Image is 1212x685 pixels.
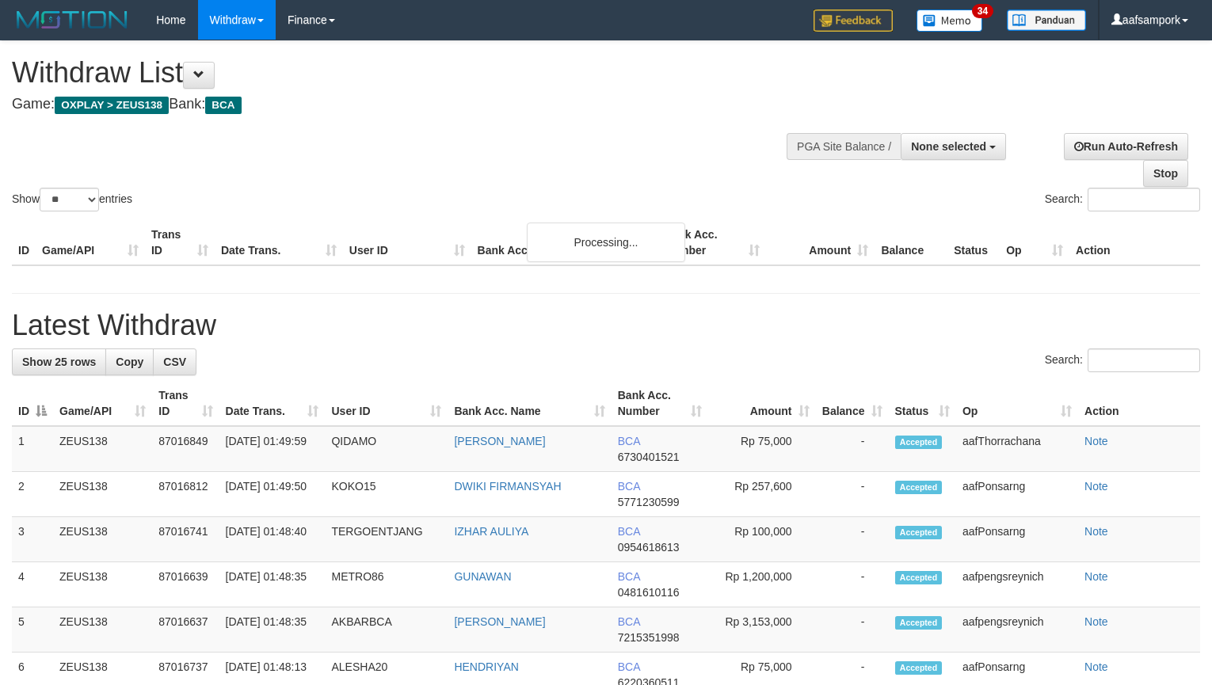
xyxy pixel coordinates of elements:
[612,381,708,426] th: Bank Acc. Number: activate to sort column ascending
[618,631,680,644] span: Copy 7215351998 to clipboard
[105,348,154,375] a: Copy
[12,381,53,426] th: ID: activate to sort column descending
[1088,188,1200,211] input: Search:
[53,517,152,562] td: ZEUS138
[972,4,993,18] span: 34
[12,607,53,653] td: 5
[947,220,1000,265] th: Status
[325,562,448,607] td: METRO86
[325,426,448,472] td: QIDAMO
[454,435,545,447] a: [PERSON_NAME]
[152,607,219,653] td: 87016637
[1000,220,1069,265] th: Op
[1143,160,1188,187] a: Stop
[618,660,640,673] span: BCA
[816,562,889,607] td: -
[618,525,640,538] span: BCA
[956,426,1078,472] td: aafThorrachana
[12,8,132,32] img: MOTION_logo.png
[152,517,219,562] td: 87016741
[325,517,448,562] td: TERGOENTJANG
[325,472,448,517] td: KOKO15
[1088,348,1200,372] input: Search:
[219,607,326,653] td: [DATE] 01:48:35
[657,220,766,265] th: Bank Acc. Number
[917,10,983,32] img: Button%20Memo.svg
[1064,133,1188,160] a: Run Auto-Refresh
[956,517,1078,562] td: aafPonsarng
[708,381,815,426] th: Amount: activate to sort column ascending
[618,570,640,583] span: BCA
[471,220,658,265] th: Bank Acc. Name
[618,586,680,599] span: Copy 0481610116 to clipboard
[618,480,640,493] span: BCA
[219,426,326,472] td: [DATE] 01:49:59
[12,426,53,472] td: 1
[901,133,1006,160] button: None selected
[875,220,947,265] th: Balance
[325,607,448,653] td: AKBARBCA
[53,472,152,517] td: ZEUS138
[889,381,956,426] th: Status: activate to sort column ascending
[956,381,1078,426] th: Op: activate to sort column ascending
[325,381,448,426] th: User ID: activate to sort column ascending
[787,133,901,160] div: PGA Site Balance /
[1084,480,1108,493] a: Note
[708,426,815,472] td: Rp 75,000
[895,526,943,539] span: Accepted
[816,517,889,562] td: -
[53,562,152,607] td: ZEUS138
[1078,381,1200,426] th: Action
[116,356,143,368] span: Copy
[814,10,893,32] img: Feedback.jpg
[895,481,943,494] span: Accepted
[766,220,875,265] th: Amount
[12,517,53,562] td: 3
[145,220,215,265] th: Trans ID
[219,381,326,426] th: Date Trans.: activate to sort column ascending
[152,426,219,472] td: 87016849
[1007,10,1086,31] img: panduan.png
[454,480,561,493] a: DWIKI FIRMANSYAH
[708,517,815,562] td: Rp 100,000
[895,436,943,449] span: Accepted
[1084,525,1108,538] a: Note
[454,660,518,673] a: HENDRIYAN
[454,615,545,628] a: [PERSON_NAME]
[448,381,611,426] th: Bank Acc. Name: activate to sort column ascending
[618,615,640,628] span: BCA
[1045,188,1200,211] label: Search:
[527,223,685,262] div: Processing...
[53,381,152,426] th: Game/API: activate to sort column ascending
[12,310,1200,341] h1: Latest Withdraw
[618,541,680,554] span: Copy 0954618613 to clipboard
[53,426,152,472] td: ZEUS138
[40,188,99,211] select: Showentries
[454,525,528,538] a: IZHAR AULIYA
[343,220,471,265] th: User ID
[219,562,326,607] td: [DATE] 01:48:35
[163,356,186,368] span: CSV
[1084,660,1108,673] a: Note
[152,472,219,517] td: 87016812
[895,616,943,630] span: Accepted
[205,97,241,114] span: BCA
[816,381,889,426] th: Balance: activate to sort column ascending
[708,562,815,607] td: Rp 1,200,000
[956,562,1078,607] td: aafpengsreynich
[708,607,815,653] td: Rp 3,153,000
[618,496,680,508] span: Copy 5771230599 to clipboard
[152,381,219,426] th: Trans ID: activate to sort column ascending
[956,472,1078,517] td: aafPonsarng
[22,356,96,368] span: Show 25 rows
[12,97,792,112] h4: Game: Bank:
[219,517,326,562] td: [DATE] 01:48:40
[12,57,792,89] h1: Withdraw List
[219,472,326,517] td: [DATE] 01:49:50
[708,472,815,517] td: Rp 257,600
[816,426,889,472] td: -
[12,188,132,211] label: Show entries
[1045,348,1200,372] label: Search:
[55,97,169,114] span: OXPLAY > ZEUS138
[36,220,145,265] th: Game/API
